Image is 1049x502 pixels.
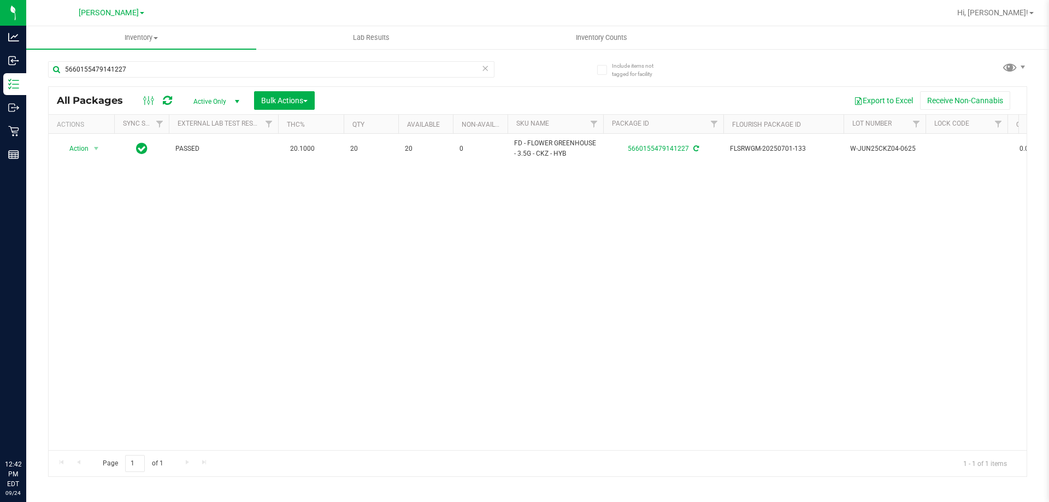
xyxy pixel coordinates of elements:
a: Filter [989,115,1007,133]
button: Receive Non-Cannabis [920,91,1010,110]
inline-svg: Analytics [8,32,19,43]
span: FLSRWGM-20250701-133 [730,144,837,154]
inline-svg: Inventory [8,79,19,90]
a: Filter [585,115,603,133]
span: Clear [481,61,489,75]
div: Actions [57,121,110,128]
a: Package ID [612,120,649,127]
button: Bulk Actions [254,91,315,110]
span: select [90,141,103,156]
a: Lot Number [852,120,892,127]
a: Qty [352,121,364,128]
a: Inventory Counts [486,26,716,49]
span: PASSED [175,144,272,154]
span: Page of 1 [93,455,172,472]
a: Lab Results [256,26,486,49]
a: External Lab Test Result [178,120,263,127]
a: Flourish Package ID [732,121,801,128]
span: Include items not tagged for facility [612,62,667,78]
a: Sync Status [123,120,165,127]
p: 09/24 [5,489,21,497]
span: Sync from Compliance System [692,145,699,152]
iframe: Resource center [11,415,44,447]
inline-svg: Retail [8,126,19,137]
inline-svg: Outbound [8,102,19,113]
a: SKU Name [516,120,549,127]
inline-svg: Inbound [8,55,19,66]
span: FD - FLOWER GREENHOUSE - 3.5G - CKZ - HYB [514,138,597,159]
inline-svg: Reports [8,149,19,160]
span: 0 [459,144,501,154]
span: 20.1000 [285,141,320,157]
input: 1 [125,455,145,472]
a: 5660155479141227 [628,145,689,152]
p: 12:42 PM EDT [5,459,21,489]
a: Non-Available [462,121,510,128]
span: Action [60,141,89,156]
input: Search Package ID, Item Name, SKU, Lot or Part Number... [48,61,494,78]
span: All Packages [57,95,134,107]
a: Lock Code [934,120,969,127]
a: Filter [151,115,169,133]
span: Bulk Actions [261,96,308,105]
span: Inventory Counts [561,33,642,43]
span: [PERSON_NAME] [79,8,139,17]
span: 20 [350,144,392,154]
a: Filter [907,115,926,133]
a: CBD% [1016,121,1034,128]
span: Hi, [PERSON_NAME]! [957,8,1028,17]
a: Inventory [26,26,256,49]
span: 20 [405,144,446,154]
a: THC% [287,121,305,128]
span: Inventory [26,33,256,43]
span: 1 - 1 of 1 items [954,455,1016,471]
button: Export to Excel [847,91,920,110]
span: 0.0000 [1014,141,1046,157]
span: Lab Results [338,33,404,43]
span: W-JUN25CKZ04-0625 [850,144,919,154]
span: In Sync [136,141,148,156]
a: Available [407,121,440,128]
a: Filter [260,115,278,133]
a: Filter [705,115,723,133]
